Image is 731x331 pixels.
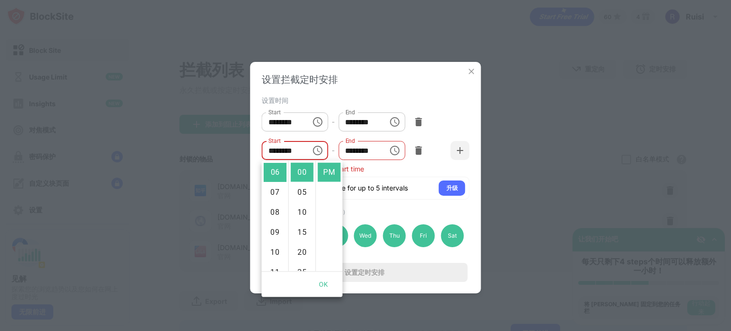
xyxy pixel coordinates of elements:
[345,137,355,145] label: End
[291,203,314,222] li: 10 minutes
[291,163,314,182] li: 0 minutes
[264,203,286,222] li: 8 hours
[318,143,341,162] li: AM
[288,161,316,271] ul: Select minutes
[264,243,286,262] li: 10 hours
[291,263,314,282] li: 25 minutes
[264,163,286,182] li: 6 hours
[308,276,339,293] button: OK
[318,163,341,182] li: PM
[383,224,406,247] div: Thu
[268,137,281,145] label: Start
[291,223,314,242] li: 15 minutes
[262,96,467,104] div: 设置时间
[412,224,435,247] div: Fri
[332,117,335,127] div: -
[345,108,355,116] label: End
[385,112,404,131] button: Choose time, selected time is 12:00 PM
[354,224,377,247] div: Wed
[446,183,458,193] div: 升级
[308,141,327,160] button: Choose time, selected time is 6:00 PM
[467,67,476,76] img: x-button.svg
[316,161,343,271] ul: Select meridiem
[332,145,335,156] div: -
[262,161,288,271] ul: Select hours
[264,223,286,242] li: 9 hours
[385,141,404,160] button: Choose time, selected time is 1:00 PM
[308,112,327,131] button: Choose time, selected time is 9:00 AM
[268,108,281,116] label: Start
[291,243,314,262] li: 20 minutes
[262,165,470,173] div: End time must be after start time
[264,263,286,282] li: 11 hours
[264,143,286,162] li: 5 hours
[262,207,467,216] div: 选定的日子
[441,224,464,247] div: Sat
[264,183,286,202] li: 7 hours
[291,183,314,202] li: 5 minutes
[262,73,470,86] div: 设置拦截定时安排
[345,269,385,276] div: 设置定时安排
